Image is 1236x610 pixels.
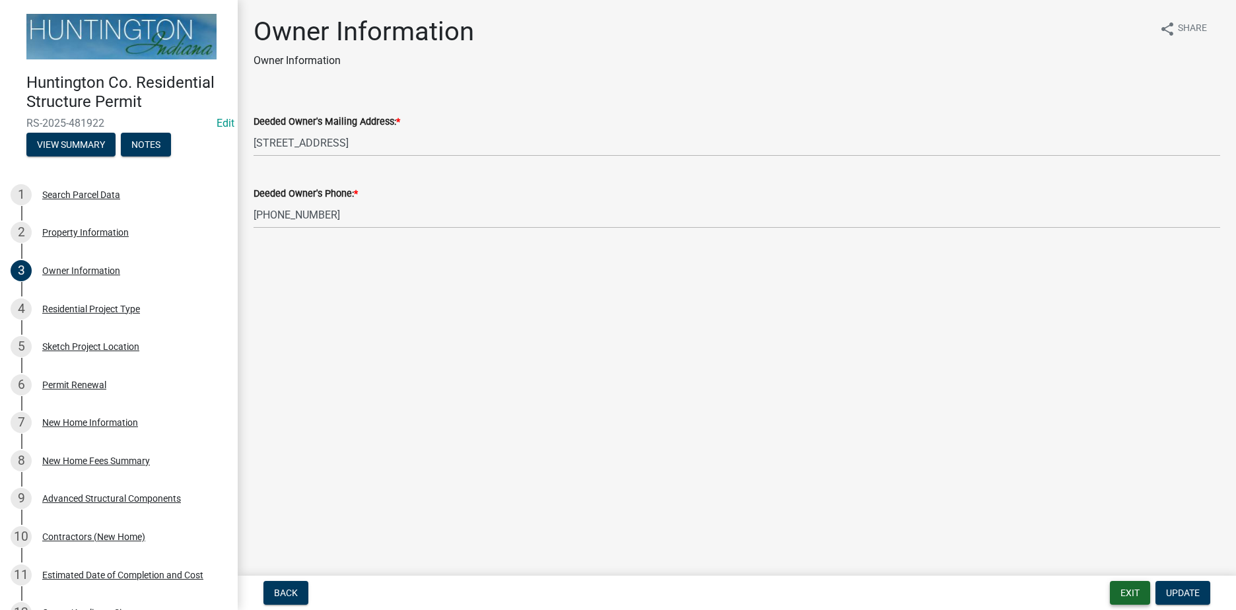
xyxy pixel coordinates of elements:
a: Edit [217,117,234,129]
wm-modal-confirm: Edit Application Number [217,117,234,129]
div: Advanced Structural Components [42,494,181,503]
span: Share [1178,21,1207,37]
wm-modal-confirm: Notes [121,140,171,151]
div: Residential Project Type [42,304,140,314]
div: Contractors (New Home) [42,532,145,541]
span: Back [274,588,298,598]
button: Update [1155,581,1210,605]
div: New Home Fees Summary [42,456,150,465]
div: Property Information [42,228,129,237]
span: Update [1166,588,1200,598]
button: Exit [1110,581,1150,605]
div: New Home Information [42,418,138,427]
div: 5 [11,336,32,357]
div: Owner Information [42,266,120,275]
div: 11 [11,564,32,586]
div: Sketch Project Location [42,342,139,351]
div: 2 [11,222,32,243]
div: 9 [11,488,32,509]
h4: Huntington Co. Residential Structure Permit [26,73,227,112]
div: 6 [11,374,32,395]
div: 3 [11,260,32,281]
span: RS-2025-481922 [26,117,211,129]
button: shareShare [1149,16,1218,42]
img: Huntington County, Indiana [26,14,217,59]
div: 4 [11,298,32,320]
div: Estimated Date of Completion and Cost [42,570,203,580]
div: 1 [11,184,32,205]
label: Deeded Owner's Mailing Address: [254,118,400,127]
div: Search Parcel Data [42,190,120,199]
button: Notes [121,133,171,156]
button: Back [263,581,308,605]
div: 7 [11,412,32,433]
button: View Summary [26,133,116,156]
div: 8 [11,450,32,471]
h1: Owner Information [254,16,474,48]
i: share [1159,21,1175,37]
div: Permit Renewal [42,380,106,390]
wm-modal-confirm: Summary [26,140,116,151]
p: Owner Information [254,53,474,69]
label: Deeded Owner's Phone: [254,189,358,199]
div: 10 [11,526,32,547]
